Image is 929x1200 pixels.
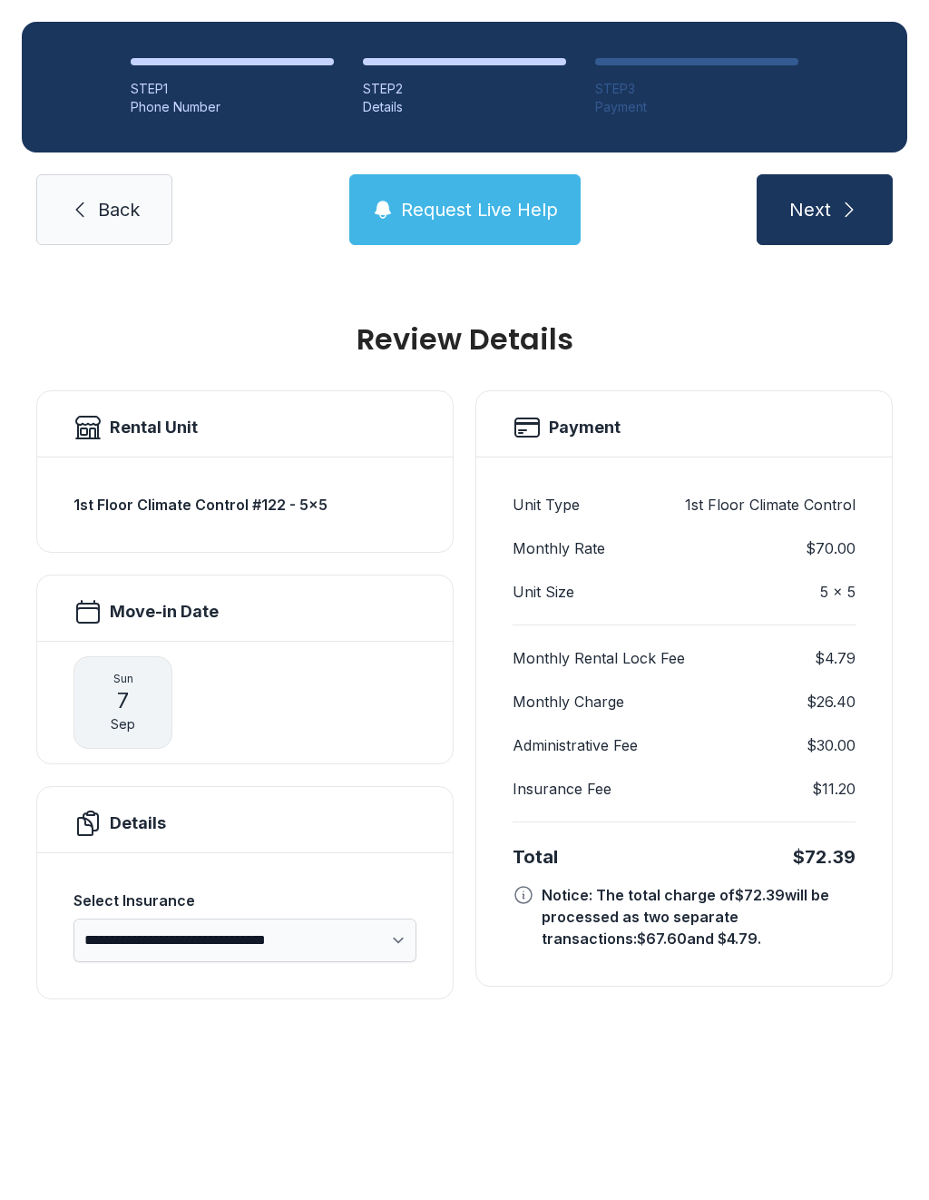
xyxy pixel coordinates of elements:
[363,80,566,98] div: STEP 2
[36,325,893,354] h1: Review Details
[401,197,558,222] span: Request Live Help
[131,80,334,98] div: STEP 1
[363,98,566,116] div: Details
[815,647,856,669] dd: $4.79
[542,884,856,949] div: Notice: The total charge of $72.39 will be processed as two separate transactions: $67.60 and $4....
[131,98,334,116] div: Phone Number
[73,919,416,962] select: Select Insurance
[549,415,621,440] h2: Payment
[98,197,140,222] span: Back
[513,778,611,800] dt: Insurance Fee
[513,647,685,669] dt: Monthly Rental Lock Fee
[595,80,798,98] div: STEP 3
[820,581,856,603] dd: 5 x 5
[117,686,129,715] span: 7
[812,778,856,800] dd: $11.20
[685,494,856,516] dd: 1st Floor Climate Control
[807,691,856,713] dd: $26.40
[806,537,856,559] dd: $70.00
[513,494,580,516] dt: Unit Type
[513,734,638,756] dt: Administrative Fee
[595,98,798,116] div: Payment
[513,691,624,713] dt: Monthly Charge
[110,811,166,836] h2: Details
[110,599,219,625] h2: Move-in Date
[73,494,416,516] h3: 1st Floor Climate Control #122 - 5x5
[110,415,198,440] h2: Rental Unit
[111,715,135,733] span: Sep
[513,537,605,559] dt: Monthly Rate
[513,581,574,603] dt: Unit Size
[789,197,831,222] span: Next
[113,672,133,686] span: Sun
[513,844,558,870] div: Total
[807,734,856,756] dd: $30.00
[73,890,416,911] div: Select Insurance
[793,844,856,870] div: $72.39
